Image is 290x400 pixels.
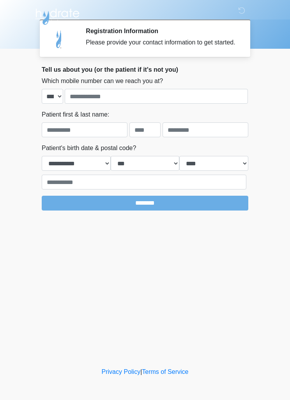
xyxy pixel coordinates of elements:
h2: Tell us about you (or the patient if it's not you) [42,66,248,73]
img: Agent Avatar [48,27,71,51]
label: Patient's birth date & postal code? [42,143,136,153]
label: Patient first & last name: [42,110,109,119]
a: Privacy Policy [102,368,141,375]
label: Which mobile number can we reach you at? [42,76,163,86]
img: Hydrate IV Bar - Chandler Logo [34,6,81,25]
a: | [140,368,142,375]
a: Terms of Service [142,368,188,375]
div: Please provide your contact information to get started. [86,38,237,47]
